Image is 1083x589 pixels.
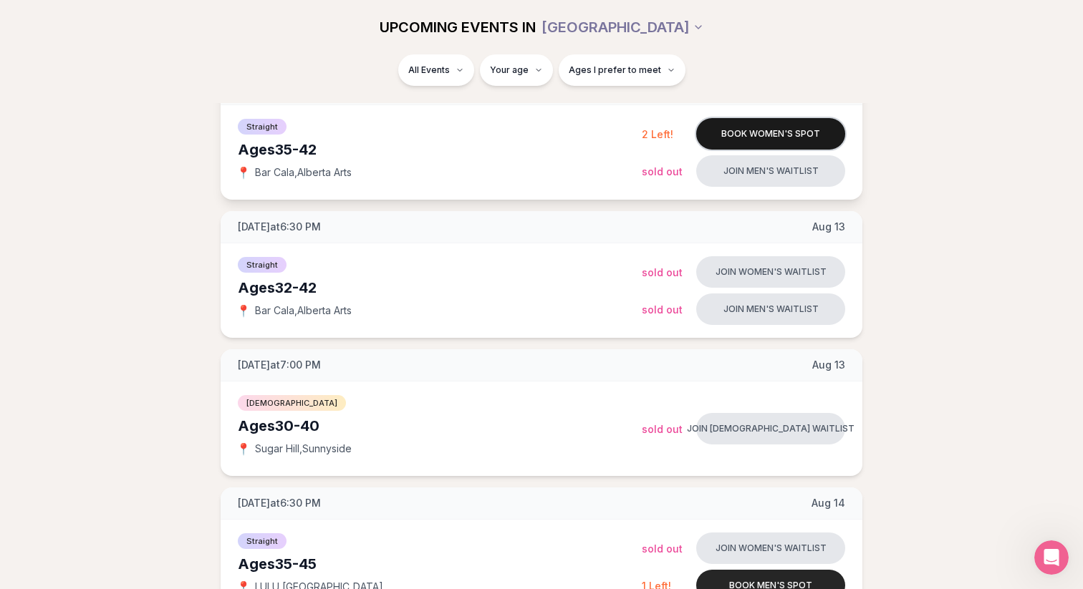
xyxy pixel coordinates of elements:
[238,554,642,574] div: Ages 35-45
[238,416,642,436] div: Ages 30-40
[696,256,845,288] button: Join women's waitlist
[255,442,352,456] span: Sugar Hill , Sunnyside
[642,165,683,177] span: Sold Out
[642,266,683,278] span: Sold Out
[408,64,450,76] span: All Events
[380,17,536,37] span: UPCOMING EVENTS IN
[696,532,845,564] button: Join women's waitlist
[398,54,474,86] button: All Events
[238,496,321,510] span: [DATE] at 6:30 PM
[696,413,845,444] button: Join [DEMOGRAPHIC_DATA] waitlist
[569,64,661,76] span: Ages I prefer to meet
[490,64,529,76] span: Your age
[642,423,683,435] span: Sold Out
[559,54,685,86] button: Ages I prefer to meet
[812,496,845,510] span: Aug 14
[238,278,642,298] div: Ages 32-42
[238,395,346,411] span: [DEMOGRAPHIC_DATA]
[812,358,845,372] span: Aug 13
[696,293,845,325] button: Join men's waitlist
[255,303,352,318] span: Bar Cala , Alberta Arts
[696,118,845,150] button: Book women's spot
[255,165,352,180] span: Bar Cala , Alberta Arts
[238,533,287,549] span: Straight
[1034,540,1069,575] iframe: Intercom live chat
[642,542,683,555] span: Sold Out
[238,119,287,135] span: Straight
[238,358,321,372] span: [DATE] at 7:00 PM
[238,257,287,273] span: Straight
[642,303,683,316] span: Sold Out
[812,220,845,234] span: Aug 13
[541,11,704,43] button: [GEOGRAPHIC_DATA]
[238,305,249,316] span: 📍
[696,155,845,187] button: Join men's waitlist
[238,220,321,234] span: [DATE] at 6:30 PM
[642,128,673,140] span: 2 Left!
[238,140,642,160] div: Ages 35-42
[238,167,249,178] span: 📍
[480,54,553,86] button: Your age
[238,443,249,454] span: 📍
